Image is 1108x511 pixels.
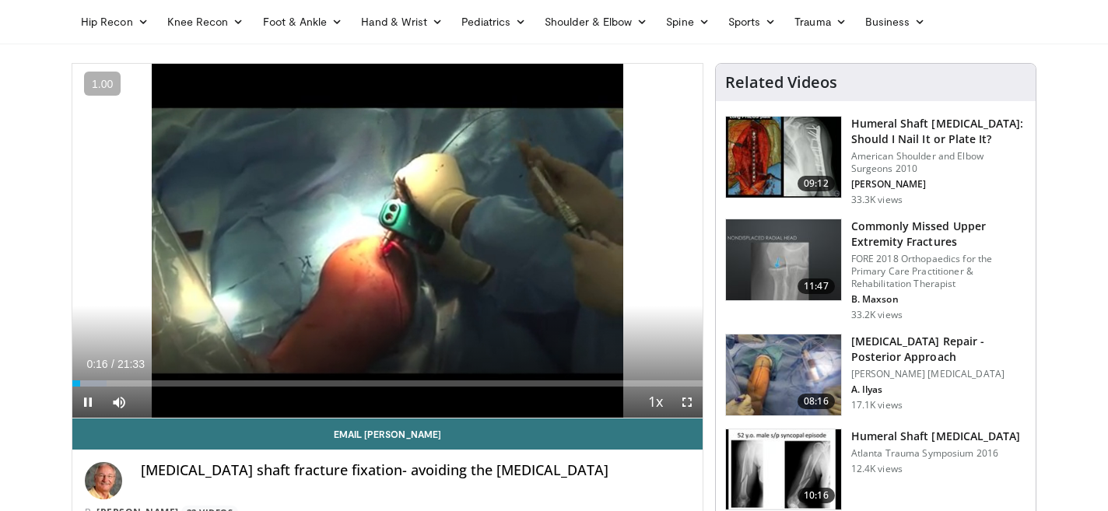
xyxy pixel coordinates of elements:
p: FORE 2018 Orthopaedics for the Primary Care Practitioner & Rehabilitation Therapist [851,253,1026,290]
a: Business [856,6,935,37]
a: 08:16 [MEDICAL_DATA] Repair - Posterior Approach [PERSON_NAME] [MEDICAL_DATA] A. Ilyas 17.1K views [725,334,1026,416]
button: Playback Rate [640,387,671,418]
img: sot_1.png.150x105_q85_crop-smart_upscale.jpg [726,117,841,198]
p: 17.1K views [851,399,903,411]
h4: Related Videos [725,73,837,92]
p: American Shoulder and Elbow Surgeons 2010 [851,150,1026,175]
p: [PERSON_NAME] [851,178,1026,191]
a: Pediatrics [452,6,535,37]
span: 0:16 [86,358,107,370]
a: Trauma [785,6,856,37]
img: Avatar [85,462,122,499]
p: A. Ilyas [851,383,1026,396]
p: 33.3K views [851,194,903,206]
video-js: Video Player [72,64,703,418]
button: Fullscreen [671,387,703,418]
span: 10:16 [798,488,835,503]
span: / [111,358,114,370]
a: Sports [719,6,786,37]
img: 07b752e8-97b8-4335-b758-0a065a348e4e.150x105_q85_crop-smart_upscale.jpg [726,429,841,510]
a: 10:16 Humeral Shaft [MEDICAL_DATA] Atlanta Trauma Symposium 2016 12.4K views [725,429,1026,511]
a: Foot & Ankle [254,6,352,37]
img: b2c65235-e098-4cd2-ab0f-914df5e3e270.150x105_q85_crop-smart_upscale.jpg [726,219,841,300]
a: Email [PERSON_NAME] [72,418,703,450]
button: Pause [72,387,103,418]
h3: [MEDICAL_DATA] Repair - Posterior Approach [851,334,1026,365]
span: 11:47 [798,278,835,294]
span: 08:16 [798,394,835,409]
h3: Humeral Shaft [MEDICAL_DATA]: Should I Nail It or Plate It? [851,116,1026,147]
p: Atlanta Trauma Symposium 2016 [851,447,1021,460]
button: Mute [103,387,135,418]
a: 09:12 Humeral Shaft [MEDICAL_DATA]: Should I Nail It or Plate It? American Shoulder and Elbow Sur... [725,116,1026,206]
img: 2d9d5c8a-c6e4-4c2d-a054-0024870ca918.150x105_q85_crop-smart_upscale.jpg [726,334,841,415]
a: Shoulder & Elbow [535,6,657,37]
span: 21:33 [117,358,145,370]
a: Hand & Wrist [352,6,452,37]
div: Progress Bar [72,380,703,387]
p: 33.2K views [851,309,903,321]
span: 09:12 [798,176,835,191]
p: B. Maxson [851,293,1026,306]
h3: Humeral Shaft [MEDICAL_DATA] [851,429,1021,444]
a: 11:47 Commonly Missed Upper Extremity Fractures FORE 2018 Orthopaedics for the Primary Care Pract... [725,219,1026,321]
h3: Commonly Missed Upper Extremity Fractures [851,219,1026,250]
a: Knee Recon [158,6,254,37]
a: Spine [657,6,718,37]
p: 12.4K views [851,463,903,475]
p: [PERSON_NAME] [MEDICAL_DATA] [851,368,1026,380]
a: Hip Recon [72,6,158,37]
h4: [MEDICAL_DATA] shaft fracture fixation- avoiding the [MEDICAL_DATA] [141,462,690,479]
